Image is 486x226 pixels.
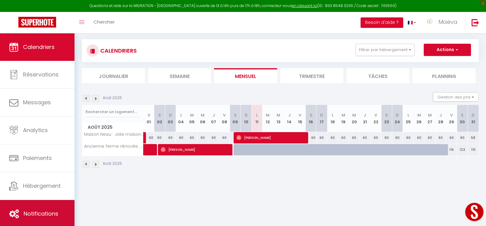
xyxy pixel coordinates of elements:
[424,132,435,143] div: 60
[208,105,219,132] th: 07
[288,112,291,118] abbr: J
[310,112,312,118] abbr: S
[446,132,457,143] div: 60
[332,112,334,118] abbr: L
[256,112,258,118] abbr: L
[356,44,415,56] button: Filtrer par hébergement
[23,43,55,51] span: Calendriers
[234,112,237,118] abbr: S
[439,112,442,118] abbr: J
[273,105,284,132] th: 13
[342,112,345,118] abbr: M
[385,112,388,118] abbr: S
[349,105,360,132] th: 20
[18,17,56,28] img: Super Booking
[99,44,137,57] h3: CALENDRIERS
[403,105,414,132] th: 25
[23,98,51,106] span: Messages
[23,182,61,190] span: Hébergement
[277,112,280,118] abbr: M
[438,18,457,26] span: Maëva
[352,112,356,118] abbr: M
[396,112,399,118] abbr: D
[223,112,226,118] abbr: V
[219,132,230,143] div: 60
[346,68,410,83] li: Tâches
[187,132,197,143] div: 60
[165,105,176,132] th: 03
[435,132,446,143] div: 60
[144,132,154,143] div: 60
[360,132,370,143] div: 60
[169,112,172,118] abbr: D
[468,144,479,155] div: 110
[82,123,143,132] span: Août 2025
[320,112,323,118] abbr: D
[236,132,304,143] span: [PERSON_NAME]
[468,132,479,143] div: 58
[370,105,381,132] th: 22
[165,132,176,143] div: 60
[190,112,194,118] abbr: M
[154,132,165,143] div: 60
[284,105,295,132] th: 14
[361,17,403,28] button: Besoin d'aide ?
[316,132,327,143] div: 60
[327,105,338,132] th: 18
[23,154,52,162] span: Paiements
[197,132,208,143] div: 60
[154,105,165,132] th: 02
[316,105,327,132] th: 17
[176,132,186,143] div: 60
[428,112,432,118] abbr: M
[424,105,435,132] th: 27
[89,12,119,33] a: Chercher
[187,105,197,132] th: 05
[158,112,161,118] abbr: S
[305,105,316,132] th: 16
[245,112,248,118] abbr: D
[468,105,479,132] th: 31
[103,95,122,101] p: Août 2025
[446,105,457,132] th: 29
[214,68,277,83] li: Mensuel
[292,3,317,8] a: en cliquant ici
[230,105,241,132] th: 09
[144,105,154,132] th: 01
[305,132,316,143] div: 60
[241,105,251,132] th: 10
[295,105,305,132] th: 15
[414,132,424,143] div: 60
[446,144,457,155] div: 116
[219,105,230,132] th: 08
[457,105,468,132] th: 30
[414,105,424,132] th: 26
[461,112,464,118] abbr: S
[421,12,465,33] a: ... Maëva
[208,132,219,143] div: 60
[457,132,468,143] div: 60
[433,92,479,102] button: Gestion des prix
[381,105,392,132] th: 23
[338,132,349,143] div: 60
[212,112,215,118] abbr: J
[299,112,301,118] abbr: V
[392,105,403,132] th: 24
[370,132,381,143] div: 60
[412,68,476,83] li: Planning
[161,144,229,155] span: [PERSON_NAME]
[417,112,421,118] abbr: M
[349,132,360,143] div: 60
[381,132,392,143] div: 60
[103,161,122,167] p: Août 2025
[201,112,205,118] abbr: M
[94,19,115,25] span: Chercher
[86,106,140,117] input: Rechercher un logement...
[460,200,486,226] iframe: LiveChat chat widget
[408,112,409,118] abbr: L
[147,112,150,118] abbr: V
[403,132,414,143] div: 60
[327,132,338,143] div: 60
[197,105,208,132] th: 06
